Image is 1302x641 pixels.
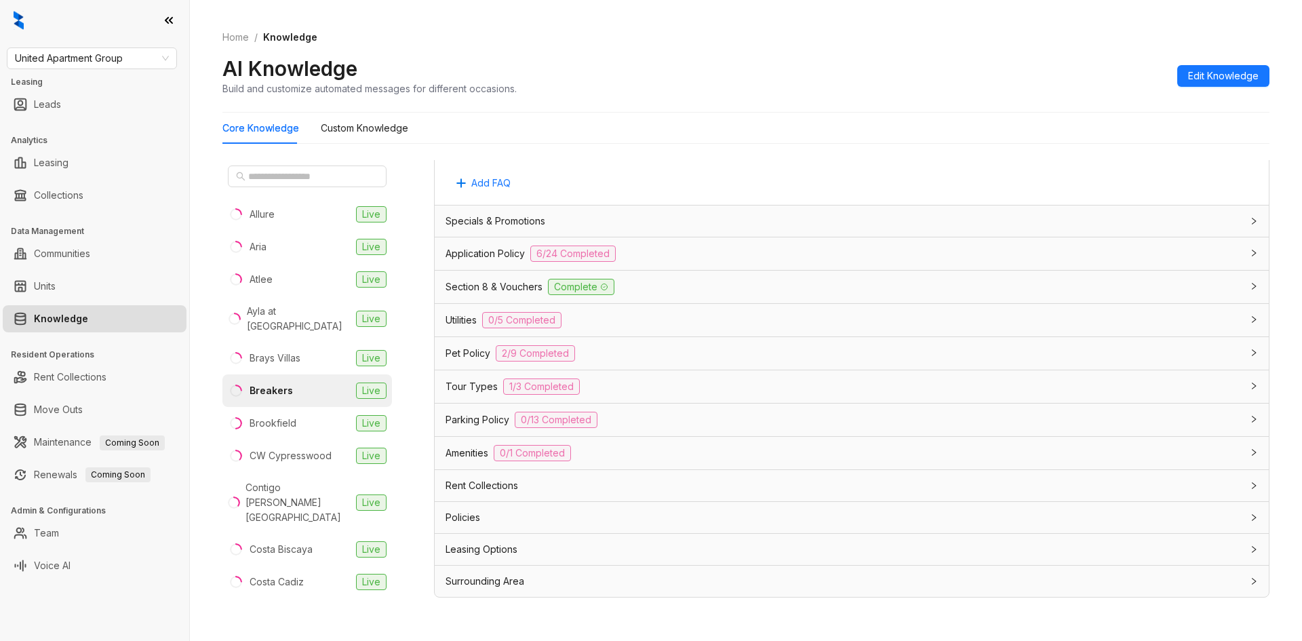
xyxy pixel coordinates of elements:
a: RenewalsComing Soon [34,461,151,488]
span: collapsed [1250,482,1258,490]
span: 0/5 Completed [482,312,561,328]
button: Add FAQ [446,172,521,194]
a: Team [34,520,59,547]
div: Atlee [250,272,273,287]
span: Parking Policy [446,412,509,427]
div: Surrounding Area [435,566,1269,597]
span: collapsed [1250,249,1258,257]
span: Coming Soon [100,435,165,450]
a: Rent Collections [34,364,106,391]
span: collapsed [1250,282,1258,290]
span: search [236,172,245,181]
span: Live [356,494,387,511]
li: Collections [3,182,186,209]
li: / [254,30,258,45]
span: Live [356,415,387,431]
div: Policies [435,502,1269,533]
span: Specials & Promotions [446,214,545,229]
span: Live [356,448,387,464]
span: collapsed [1250,349,1258,357]
div: Core Knowledge [222,121,299,136]
span: Live [356,271,387,288]
h3: Admin & Configurations [11,505,189,517]
span: Live [356,541,387,558]
h3: Analytics [11,134,189,147]
span: Live [356,311,387,327]
span: Utilities [446,313,477,328]
li: Leads [3,91,186,118]
span: collapsed [1250,577,1258,585]
h3: Resident Operations [11,349,189,361]
span: Edit Knowledge [1188,69,1259,83]
a: Communities [34,240,90,267]
span: Add FAQ [471,176,511,191]
li: Move Outs [3,396,186,423]
a: Units [34,273,56,300]
span: Application Policy [446,246,525,261]
li: Team [3,520,186,547]
li: Leasing [3,149,186,176]
a: Move Outs [34,396,83,423]
div: Rent Collections [435,470,1269,501]
span: Knowledge [263,31,317,43]
a: Home [220,30,252,45]
span: collapsed [1250,513,1258,522]
span: Rent Collections [446,478,518,493]
span: Complete [548,279,614,295]
span: Live [356,574,387,590]
li: Rent Collections [3,364,186,391]
h3: Leasing [11,76,189,88]
a: Leasing [34,149,68,176]
span: Live [356,239,387,255]
span: collapsed [1250,315,1258,324]
span: United Apartment Group [15,48,169,69]
span: 0/1 Completed [494,445,571,461]
a: Knowledge [34,305,88,332]
li: Voice AI [3,552,186,579]
div: Aria [250,239,267,254]
span: collapsed [1250,217,1258,225]
div: Leasing Options [435,534,1269,565]
button: Edit Knowledge [1177,65,1269,87]
span: collapsed [1250,382,1258,390]
div: Costa Biscaya [250,542,313,557]
span: collapsed [1250,448,1258,457]
li: Knowledge [3,305,186,332]
span: 2/9 Completed [496,345,575,362]
div: Build and customize automated messages for different occasions. [222,81,517,96]
a: Collections [34,182,83,209]
div: Breakers [250,383,293,398]
li: Units [3,273,186,300]
a: Voice AI [34,552,71,579]
li: Renewals [3,461,186,488]
span: Amenities [446,446,488,461]
div: CW Cypresswood [250,448,332,463]
span: Pet Policy [446,346,490,361]
div: Allure [250,207,275,222]
span: collapsed [1250,415,1258,423]
div: Brays Villas [250,351,300,366]
li: Maintenance [3,429,186,456]
span: Leasing Options [446,542,517,557]
div: Utilities0/5 Completed [435,304,1269,336]
span: 6/24 Completed [530,246,616,262]
span: Live [356,350,387,366]
img: logo [14,11,24,30]
div: Pet Policy2/9 Completed [435,337,1269,370]
li: Communities [3,240,186,267]
div: Brookfield [250,416,296,431]
div: Amenities0/1 Completed [435,437,1269,469]
span: Live [356,206,387,222]
span: collapsed [1250,545,1258,553]
div: Contigo [PERSON_NAME][GEOGRAPHIC_DATA] [245,480,351,525]
span: Coming Soon [85,467,151,482]
div: Specials & Promotions [435,206,1269,237]
h2: AI Knowledge [222,56,357,81]
div: Ayla at [GEOGRAPHIC_DATA] [247,304,351,334]
span: Live [356,383,387,399]
div: Parking Policy0/13 Completed [435,404,1269,436]
h3: Data Management [11,225,189,237]
span: Surrounding Area [446,574,524,589]
div: Costa Cadiz [250,575,304,589]
div: Section 8 & VouchersComplete [435,271,1269,303]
